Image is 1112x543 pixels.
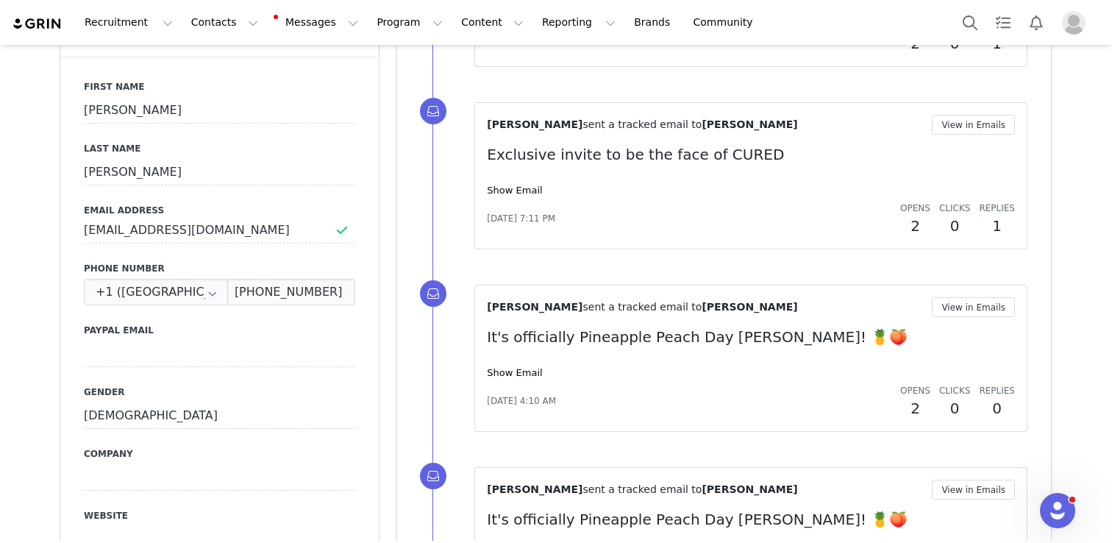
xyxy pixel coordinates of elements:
[900,397,930,419] h2: 2
[932,480,1015,500] button: View in Emails
[84,217,355,244] input: Email Address
[1020,6,1052,39] button: Notifications
[487,394,556,408] span: [DATE] 4:10 AM
[932,297,1015,317] button: View in Emails
[182,6,267,39] button: Contacts
[487,483,582,495] span: [PERSON_NAME]
[979,397,1015,419] h2: 0
[939,386,970,396] span: Clicks
[939,215,970,237] h2: 0
[487,143,1015,166] p: Exclusive invite to be the face of CURED
[84,509,355,522] label: Website
[900,386,930,396] span: Opens
[84,279,228,305] input: Country
[84,386,355,399] label: Gender
[702,483,797,495] span: [PERSON_NAME]
[582,301,702,313] span: sent a tracked email to
[979,386,1015,396] span: Replies
[702,118,797,130] span: [PERSON_NAME]
[12,17,63,31] img: grin logo
[932,115,1015,135] button: View in Emails
[84,279,228,305] div: United States
[84,262,355,275] label: Phone Number
[582,483,702,495] span: sent a tracked email to
[582,118,702,130] span: sent a tracked email to
[452,6,532,39] button: Content
[84,142,355,155] label: Last Name
[368,6,452,39] button: Program
[900,215,930,237] h2: 2
[702,301,797,313] span: [PERSON_NAME]
[900,203,930,213] span: Opens
[487,508,1015,530] p: It's officially Pineapple Peach Day [PERSON_NAME]! 🍍🍑
[987,6,1019,39] a: Tasks
[979,215,1015,237] h2: 1
[84,447,355,461] label: Company
[939,203,970,213] span: Clicks
[939,397,970,419] h2: 0
[979,203,1015,213] span: Replies
[84,204,355,217] label: Email Address
[12,12,604,28] body: Rich Text Area. Press ALT-0 for help.
[84,324,355,337] label: Paypal Email
[227,279,355,305] input: (XXX) XXX-XXXX
[1053,11,1100,35] button: Profile
[487,326,1015,348] p: It's officially Pineapple Peach Day [PERSON_NAME]! 🍍🍑
[487,301,582,313] span: [PERSON_NAME]
[1040,493,1075,528] iframe: Intercom live chat
[533,6,624,39] button: Reporting
[487,185,542,196] a: Show Email
[685,6,769,39] a: Community
[487,212,555,225] span: [DATE] 7:11 PM
[268,6,367,39] button: Messages
[76,6,182,39] button: Recruitment
[487,118,582,130] span: [PERSON_NAME]
[1062,11,1086,35] img: placeholder-profile.jpg
[954,6,986,39] button: Search
[84,80,355,93] label: First Name
[625,6,683,39] a: Brands
[487,367,542,378] a: Show Email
